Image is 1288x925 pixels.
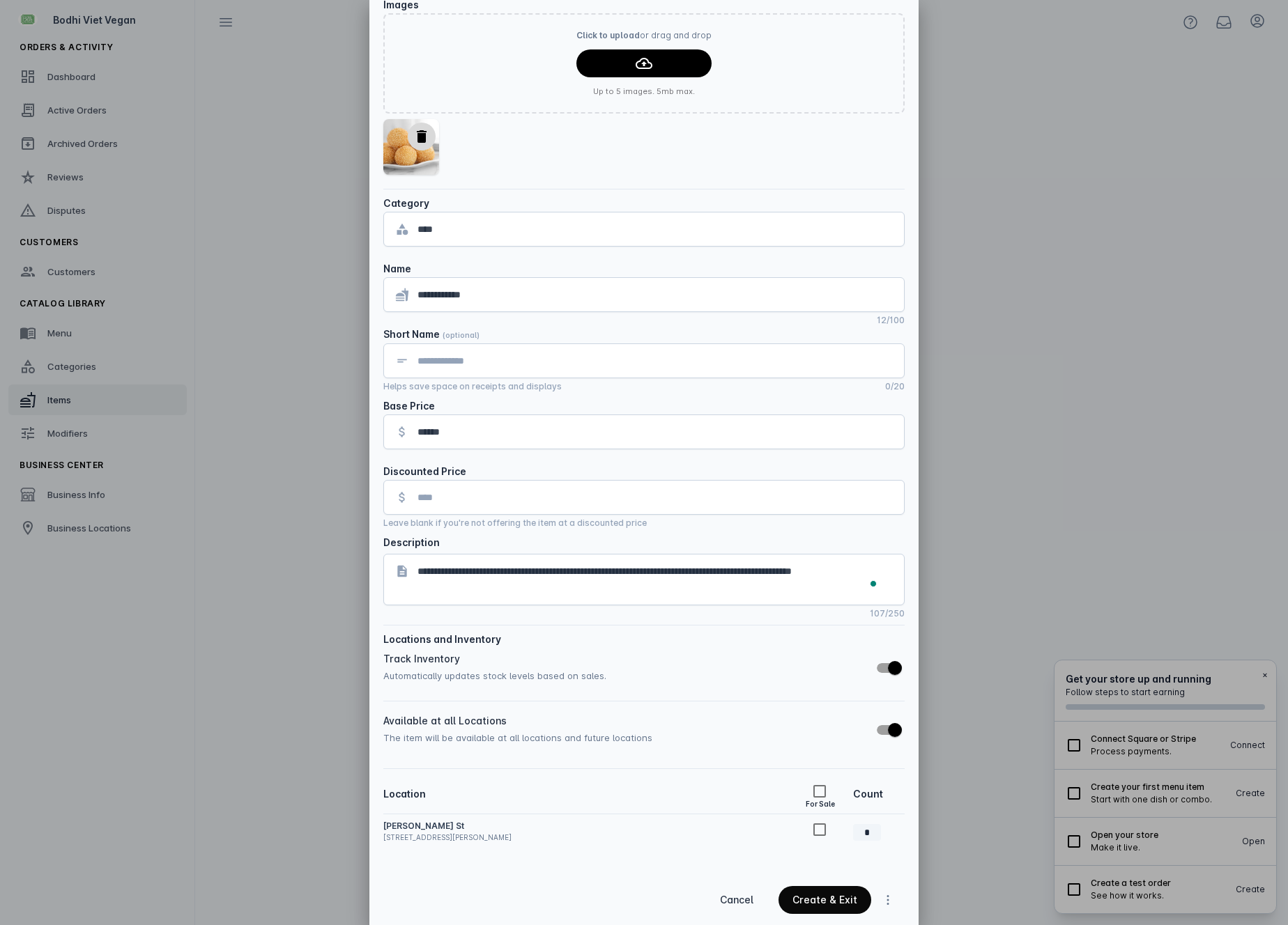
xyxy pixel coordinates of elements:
[383,534,440,551] div: Description
[706,886,767,914] button: Cancel
[576,30,640,40] span: Click to upload
[853,775,905,814] th: Count
[720,895,753,905] span: Cancel
[576,49,712,77] button: continue
[383,818,512,834] div: [PERSON_NAME] St
[383,515,647,529] mat-hint: Leave blank if you're not offering the item at a discounted price
[383,775,795,814] th: Location
[417,563,893,596] textarea: To enrich screen reader interactions, please activate Accessibility in Grammarly extension settings
[383,398,435,414] div: Base Price
[870,605,905,619] mat-hint: 107/250
[576,27,712,44] p: or drag and drop
[383,326,480,343] div: Short Name
[383,119,439,175] img: BUfNUUgkmIgg7oXdgqLSsPzYA8d8PXXXim00TF7AnbevNFANJGeIv7y5G6vC4BAQhztDwxuAUMXQAAAA
[383,261,411,277] div: Name
[779,886,871,914] button: continue
[383,631,501,648] div: Locations and Inventory
[383,651,866,667] div: Track Inventory
[383,195,429,212] div: Category
[383,829,512,846] div: [STREET_ADDRESS][PERSON_NAME]
[413,128,430,145] mat-icon: delete
[383,378,562,392] mat-hint: Helps save space on receipts and displays
[383,729,866,746] div: The item will be available at all locations and future locations
[443,331,480,339] span: (optional)
[383,713,866,729] div: Available at all Locations
[792,895,857,905] div: Create & Exit
[576,83,712,100] small: Up to 5 images. 5mb max.
[383,667,866,684] div: Automatically updates stock levels based on sales.
[885,378,905,392] mat-hint: 0/20
[877,312,905,326] mat-hint: 12/100
[383,463,466,480] div: Discounted Price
